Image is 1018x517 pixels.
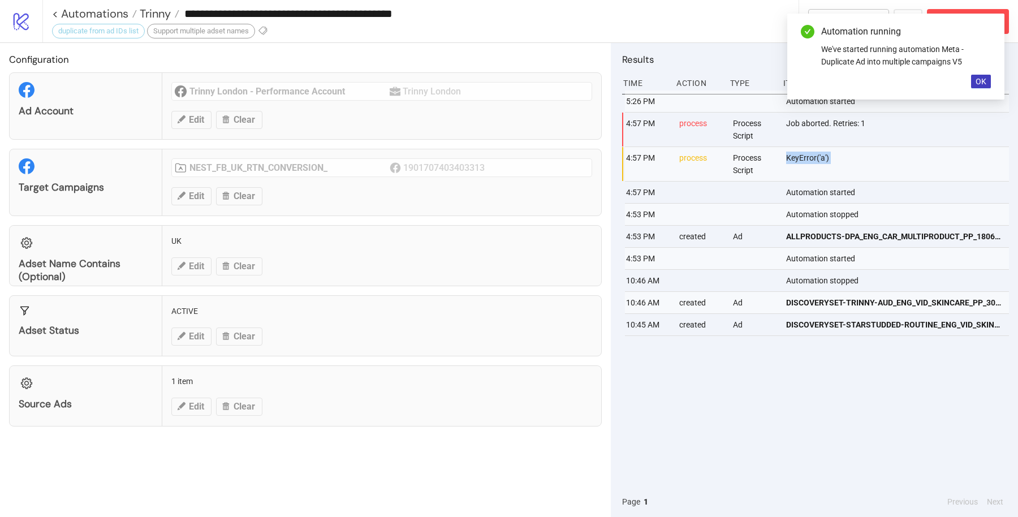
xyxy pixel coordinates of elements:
[147,24,255,38] div: Support multiple adset names
[786,296,1004,309] span: DISCOVERYSET-TRINNY-AUD_ENG_VID_SKINCARE_PP_30012025_CC_SC7_USP9_TL_
[137,6,171,21] span: Trinny
[732,147,777,181] div: Process Script
[732,226,777,247] div: Ad
[675,72,721,94] div: Action
[785,147,1012,181] div: KeyError('a')
[729,72,774,94] div: Type
[821,25,991,38] div: Automation running
[678,314,723,335] div: created
[137,8,179,19] a: Trinny
[625,270,670,291] div: 10:46 AM
[785,91,1012,112] div: Automation started
[984,496,1007,508] button: Next
[52,8,137,19] a: < Automations
[52,24,145,38] div: duplicate from ad IDs list
[785,182,1012,203] div: Automation started
[625,147,670,181] div: 4:57 PM
[625,226,670,247] div: 4:53 PM
[786,314,1004,335] a: DISCOVERYSET-STARSTUDDED-ROUTINE_ENG_VID_SKINCARE_PP_25032025_CC_None_None_TL_
[927,9,1009,34] button: Abort Run
[622,72,667,94] div: Time
[971,75,991,88] button: OK
[678,113,723,147] div: process
[786,292,1004,313] a: DISCOVERYSET-TRINNY-AUD_ENG_VID_SKINCARE_PP_30012025_CC_SC7_USP9_TL_
[640,496,652,508] button: 1
[785,248,1012,269] div: Automation started
[944,496,981,508] button: Previous
[785,270,1012,291] div: Automation stopped
[625,314,670,335] div: 10:45 AM
[9,52,602,67] h2: Configuration
[625,204,670,225] div: 4:53 PM
[786,230,1004,243] span: ALLPRODUCTS-DPA_ENG_CAR_MULTIPRODUCT_PP_18062025_CC_SC3_None_TL_
[894,9,922,34] button: ...
[782,72,1009,94] div: Item
[801,25,814,38] span: check-circle
[678,226,723,247] div: created
[821,43,991,68] div: We've started running automation Meta - Duplicate Ad into multiple campaigns V5
[786,226,1004,247] a: ALLPRODUCTS-DPA_ENG_CAR_MULTIPRODUCT_PP_18062025_CC_SC3_None_TL_
[678,292,723,313] div: created
[786,318,1004,331] span: DISCOVERYSET-STARSTUDDED-ROUTINE_ENG_VID_SKINCARE_PP_25032025_CC_None_None_TL_
[622,52,1009,67] h2: Results
[732,113,777,147] div: Process Script
[622,496,640,508] span: Page
[785,113,1012,147] div: Job aborted. Retries: 1
[732,314,777,335] div: Ad
[625,91,670,112] div: 5:26 PM
[625,248,670,269] div: 4:53 PM
[625,182,670,203] div: 4:57 PM
[625,113,670,147] div: 4:57 PM
[678,147,723,181] div: process
[976,77,986,86] span: OK
[732,292,777,313] div: Ad
[625,292,670,313] div: 10:46 AM
[785,204,1012,225] div: Automation stopped
[808,9,890,34] button: To Builder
